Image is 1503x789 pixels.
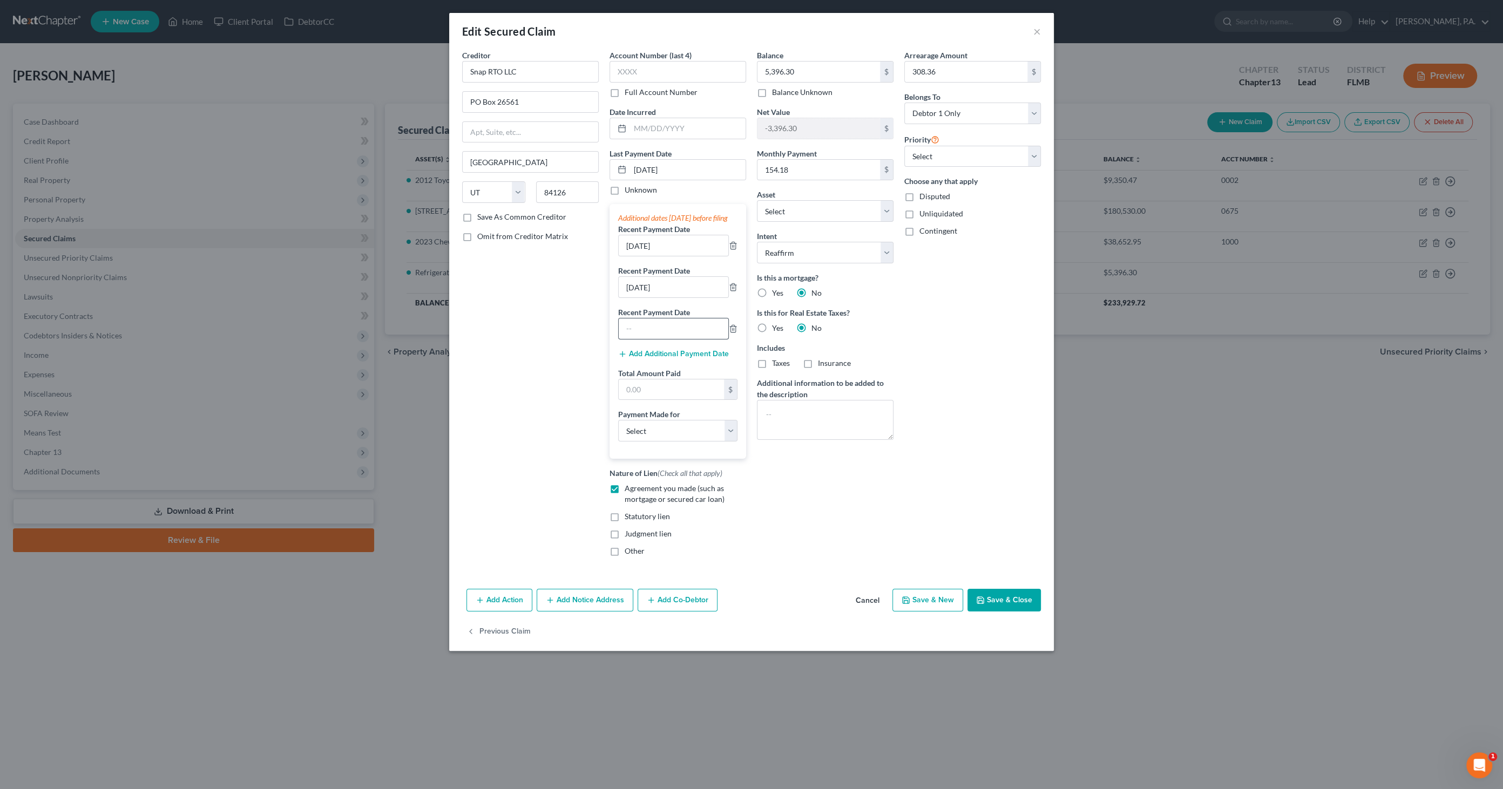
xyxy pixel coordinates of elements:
div: $ [880,118,893,139]
label: Date Incurred [610,106,656,118]
button: Add Co-Debtor [638,589,717,611]
label: Recent Payment Date [618,307,690,318]
div: $ [724,379,737,400]
label: Balance Unknown [772,87,832,98]
span: No [811,288,822,297]
iframe: Intercom live chat [1466,752,1492,778]
input: 0.00 [905,62,1027,82]
span: Agreement you made (such as mortgage or secured car loan) [625,484,725,504]
input: MM/DD/YYYY [630,118,746,139]
label: Is this for Real Estate Taxes? [757,307,893,318]
label: Additional information to be added to the description [757,377,893,400]
button: × [1033,25,1041,38]
label: Full Account Number [625,87,698,98]
label: Recent Payment Date [618,223,690,235]
span: Statutory lien [625,512,670,521]
span: Unliquidated [919,209,963,218]
label: Net Value [757,106,790,118]
div: $ [1027,62,1040,82]
span: Belongs To [904,92,940,101]
label: Last Payment Date [610,148,672,159]
button: Add Additional Payment Date [618,350,729,358]
span: Judgment lien [625,529,672,538]
input: -- [619,318,728,339]
input: 0.00 [757,160,880,180]
label: Account Number (last 4) [610,50,692,61]
input: Enter city... [463,152,598,172]
input: Apt, Suite, etc... [463,122,598,142]
input: 0.00 [619,379,724,400]
input: -- [619,277,728,297]
span: Insurance [818,358,851,368]
input: 0.00 [757,62,880,82]
span: Other [625,546,645,555]
input: MM/DD/YYYY [630,160,746,180]
button: Previous Claim [466,620,531,643]
div: Edit Secured Claim [462,24,556,39]
label: Recent Payment Date [618,265,690,276]
label: Choose any that apply [904,175,1041,187]
button: Cancel [847,590,888,611]
div: Additional dates [DATE] before filing [618,213,737,223]
input: 0.00 [757,118,880,139]
label: Includes [757,342,893,353]
div: $ [880,62,893,82]
label: Save As Common Creditor [477,212,566,222]
span: Yes [772,288,783,297]
label: Payment Made for [618,409,680,420]
span: No [811,323,822,332]
button: Add Action [466,589,532,611]
span: Disputed [919,192,950,201]
label: Priority [904,133,939,146]
span: Omit from Creditor Matrix [477,232,568,241]
input: Enter zip... [536,181,599,203]
button: Save & New [892,589,963,611]
span: (Check all that apply) [658,468,722,478]
span: Creditor [462,51,491,60]
label: Monthly Payment [757,148,817,159]
label: Arrearage Amount [904,50,967,61]
span: 1 [1488,752,1497,761]
label: Nature of Lien [610,467,722,479]
input: Enter address... [463,92,598,112]
label: Total Amount Paid [618,368,681,379]
span: Taxes [772,358,790,368]
input: XXXX [610,61,746,83]
div: $ [880,160,893,180]
label: Is this a mortgage? [757,272,893,283]
span: Asset [757,190,775,199]
button: Add Notice Address [537,589,633,611]
button: Save & Close [967,589,1041,611]
label: Intent [757,230,777,242]
label: Unknown [625,185,657,195]
span: Contingent [919,226,957,235]
label: Balance [757,50,783,61]
span: Yes [772,323,783,332]
input: -- [619,235,728,256]
input: Search creditor by name... [462,61,599,83]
